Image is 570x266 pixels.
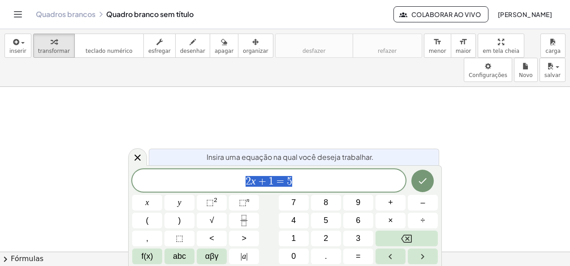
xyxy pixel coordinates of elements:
span: = [274,176,287,187]
button: Seta para a esquerda [376,249,406,264]
span: 7 [291,197,296,209]
span: ⬚ [176,232,183,245]
button: Colaborar ao vivo [393,6,488,22]
span: αβγ [205,250,219,262]
span: 0 [291,250,296,262]
button: 2 [311,231,341,246]
button: Terminado [411,170,434,192]
button: 3 [343,231,373,246]
button: . [311,249,341,264]
span: teclado numérico [86,48,133,54]
button: Espaço reservado [164,231,194,246]
span: a [241,250,248,262]
button: Menos [408,195,438,210]
span: abc [173,250,186,262]
button: organizar [238,34,273,58]
font: Colaborar ao vivo [411,10,481,18]
button: Equals [343,249,373,264]
button: Backspace [376,231,438,246]
i: format_size [433,37,442,47]
span: , [146,232,148,245]
button: Mais [376,195,406,210]
span: 9 [356,197,360,209]
i: format_size [459,37,467,47]
span: 1 [268,176,274,187]
button: Configurações [464,58,512,82]
span: + [388,197,393,209]
button: Alternar de navegação [11,7,25,21]
span: ÷ [421,215,425,227]
span: 8 [324,197,328,209]
span: desfazer [302,48,325,54]
button: Fração [229,213,259,228]
span: < [209,232,214,245]
span: desenhar [180,48,205,54]
span: carga [545,48,561,54]
span: 5 [324,215,328,227]
var: x [251,175,256,187]
button: em tela cheia [478,34,524,58]
font: Fórmulas [11,254,43,264]
span: | [241,252,242,261]
span: menor [429,48,446,54]
span: inserir [9,48,26,54]
button: desfazerdesfazer [275,34,353,58]
button: esfregar [143,34,176,58]
button: Novo [514,58,538,82]
a: Quadros brancos [36,10,95,19]
span: refazer [378,48,397,54]
span: em tela cheia [483,48,519,54]
button: Valor absoluto [229,249,259,264]
span: 2 [324,232,328,245]
span: transformar [38,48,70,54]
i: teclado [79,37,139,47]
sup: 2 [214,197,217,203]
button: x [132,195,162,210]
button: format_sizemaior [451,34,476,58]
button: refazerrefazer [353,34,422,58]
span: maior [456,48,471,54]
button: Funções [132,249,162,264]
button: y [164,195,194,210]
button: transformar [33,34,75,58]
button: Alfabeto [164,249,194,264]
span: | [246,252,248,261]
span: 6 [356,215,360,227]
button: 1 [279,231,309,246]
button: 8 [311,195,341,210]
span: apagar [215,48,233,54]
span: + [256,176,269,187]
button: desenhar [175,34,210,58]
sup: n [246,197,250,203]
button: Dividir [408,213,438,228]
button: inserir [4,34,31,58]
span: . [325,250,327,262]
button: Quadrado [197,195,227,210]
button: Sobrescrito [229,195,259,210]
button: Alfabeto grego [197,249,227,264]
span: esfregar [148,48,171,54]
font: [PERSON_NAME] [497,10,552,18]
span: ) [178,215,181,227]
button: 9 [343,195,373,210]
span: y [178,197,181,209]
span: 2 [246,176,251,187]
button: Raiz quadrada [197,213,227,228]
span: = [356,250,361,262]
span: ⬚ [239,198,246,207]
button: salvar [540,58,566,82]
button: Seta para a direita [408,249,438,264]
span: f(x) [142,250,153,262]
button: 4 [279,213,309,228]
span: Novo [519,72,533,78]
button: format_sizemenor [424,34,451,58]
span: 1 [291,232,296,245]
button: ) [164,213,194,228]
span: √ [210,215,214,227]
i: refazer [358,37,417,47]
button: Menos de [197,231,227,246]
span: ( [146,215,149,227]
button: ( [132,213,162,228]
span: > [242,232,246,245]
button: 6 [343,213,373,228]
